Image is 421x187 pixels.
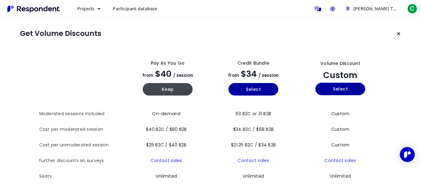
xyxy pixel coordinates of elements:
[146,126,187,132] span: $40 B2C / $80 B2B
[241,68,257,80] span: $34
[39,122,125,137] th: Cost per moderated session
[315,83,365,95] button: Select yearly custom_static plan
[326,2,339,15] a: Help and support
[330,173,351,179] span: Unlimited
[39,153,125,169] th: Further discounts on surveys
[155,68,171,80] span: $40
[228,83,278,96] button: Select yearly basic plan
[5,4,62,14] img: Respondent
[237,60,269,66] div: Credit Bundle
[236,111,271,117] span: 63 B2C or 31 B2B
[152,111,180,117] span: On-demand
[324,157,356,164] a: Contact sales
[323,69,357,81] span: Custom
[243,173,264,179] span: Unlimited
[173,72,193,78] span: / session
[407,4,417,14] span: C
[72,3,105,14] button: Projects
[331,111,350,117] span: Custom
[320,60,360,67] div: Volume Discount
[233,126,274,132] span: $34 B2C / $68 B2B
[156,173,177,179] span: Unlimited
[39,137,125,153] th: Cost per unmoderated session
[311,2,324,15] a: Message participants
[146,142,186,148] span: $25 B2C / $40 B2B
[228,72,239,78] span: from
[406,3,419,14] button: C
[400,147,415,162] div: Open Intercom Messenger
[113,6,157,12] span: Participant database
[151,157,182,164] a: Contact sales
[39,169,125,184] th: Seats
[77,6,94,12] span: Projects
[237,157,269,164] a: Contact sales
[259,72,279,78] span: / session
[231,142,276,148] span: $21.25 B2C / $34 B2B
[20,29,101,38] h1: Get Volume Discounts
[142,72,153,78] span: from
[108,3,162,14] a: Participant database
[353,6,402,12] span: [PERSON_NAME] Team
[331,126,350,132] span: Custom
[143,83,193,96] button: Keep current yearly payg plan
[39,106,125,122] th: Moderated sessions included
[341,3,404,14] button: Claudia Ceron Team
[151,60,184,66] div: Pay as you go
[331,142,350,148] span: Custom
[392,27,405,40] button: Keep current plan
